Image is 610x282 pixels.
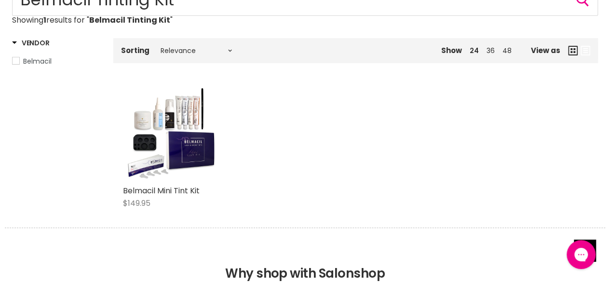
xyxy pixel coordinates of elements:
[121,46,149,54] label: Sorting
[12,56,101,67] a: Belmacil
[487,46,495,55] a: 36
[123,86,217,181] img: Belmacil Mini Tint Kit
[441,45,462,55] span: Show
[470,46,479,55] a: 24
[43,14,46,26] strong: 1
[123,198,150,209] span: $149.95
[123,185,200,196] a: Belmacil Mini Tint Kit
[89,14,170,26] strong: Belmacil Tinting Kit
[531,46,560,54] span: View as
[12,16,598,25] p: Showing results for " "
[502,46,512,55] a: 48
[12,38,49,48] h3: Vendor
[23,56,52,66] span: Belmacil
[562,237,600,272] iframe: Gorgias live chat messenger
